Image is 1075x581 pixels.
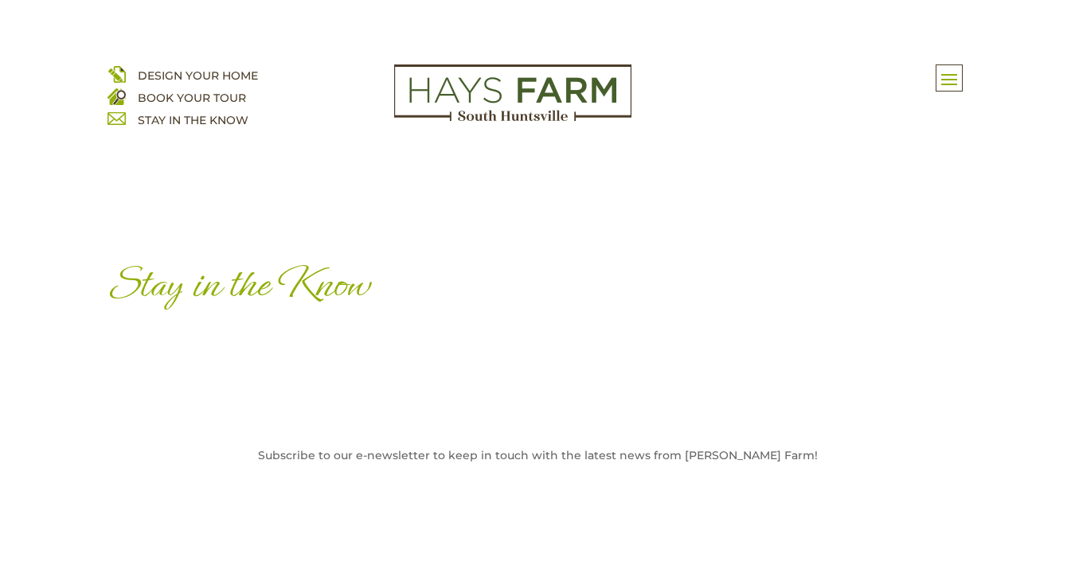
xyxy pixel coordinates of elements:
[138,113,248,127] a: STAY IN THE KNOW
[107,87,126,105] img: book your home tour
[193,444,881,466] p: Subscribe to our e-newsletter to keep in touch with the latest news from [PERSON_NAME] Farm!
[107,64,126,83] img: design your home
[394,64,631,122] img: Logo
[138,68,258,83] a: DESIGN YOUR HOME
[394,111,631,125] a: hays farm homes huntsville development
[107,260,967,315] h1: Stay in the Know
[138,91,246,105] a: BOOK YOUR TOUR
